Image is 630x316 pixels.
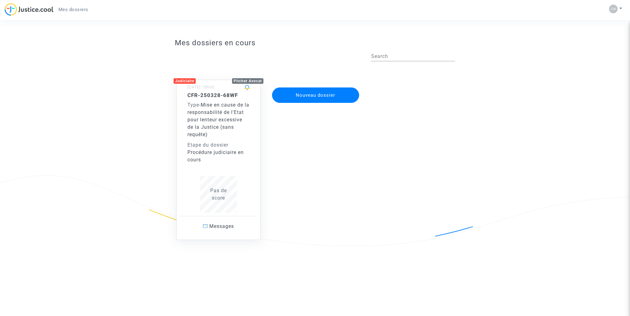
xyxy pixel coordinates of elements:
a: Messages [180,216,257,237]
a: Mes dossiers [54,5,93,14]
img: jc-logo.svg [5,3,54,16]
small: [DATE] 18h00 [187,85,214,89]
span: Type [187,102,199,108]
div: Pitcher Avocat [232,78,263,84]
span: Messages [209,223,234,229]
h3: Mes dossiers en cours [175,38,455,47]
span: - [187,102,201,108]
div: Judiciaire [174,78,196,84]
span: Mes dossiers [58,7,88,12]
span: Pas de score [210,188,227,201]
img: 47fe71cd5a36d749f90975d8f433a305 [609,5,618,13]
button: Nouveau dossier [272,87,359,103]
h5: CFR-250328-68WF [187,92,250,98]
a: JudiciairePitcher Avocat[DATE] 18h00CFR-250328-68WFType-Mise en cause de la responsabilité de l'E... [170,67,267,240]
div: Procédure judiciaire en cours [187,149,250,164]
a: Nouveau dossier [271,83,360,89]
div: Etape du dossier [187,141,250,149]
span: Mise en cause de la responsabilité de l'Etat pour lenteur excessive de la Justice (sans requête) [187,102,249,137]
